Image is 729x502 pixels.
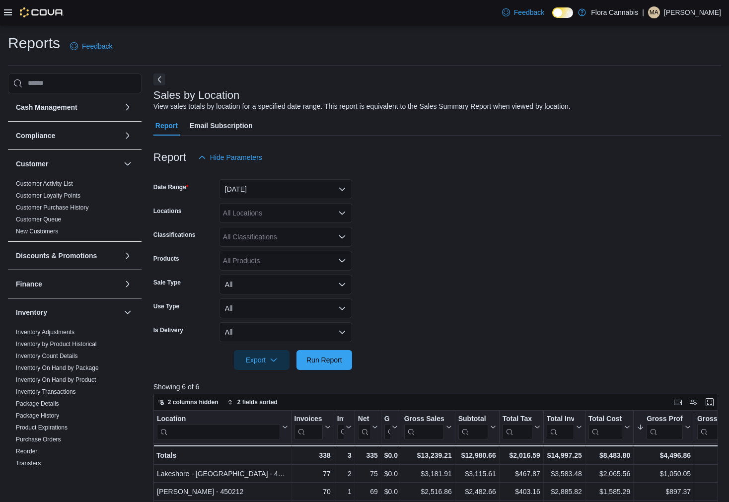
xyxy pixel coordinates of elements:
a: Customer Loyalty Points [16,192,80,199]
span: Inventory by Product Historical [16,340,97,348]
div: 69 [358,486,378,498]
button: Gross Profit [637,414,691,439]
button: Invoices Sold [294,414,330,439]
div: Subtotal [458,414,488,439]
button: Display options [688,396,700,408]
div: $2,885.82 [547,486,582,498]
a: Inventory On Hand by Package [16,364,99,371]
h3: Report [153,151,186,163]
button: Total Invoiced [547,414,582,439]
span: Product Expirations [16,424,68,431]
div: 77 [294,468,330,480]
button: Net Sold [358,414,378,439]
button: All [219,275,352,294]
button: Compliance [122,130,134,142]
h3: Cash Management [16,102,77,112]
a: Feedback [498,2,548,22]
span: New Customers [16,227,58,235]
a: Package History [16,412,59,419]
div: $897.37 [637,486,691,498]
span: Email Subscription [190,116,253,136]
div: Totals [156,449,288,461]
p: | [642,6,644,18]
span: Package Details [16,400,59,408]
span: Feedback [82,41,112,51]
span: 2 fields sorted [237,398,278,406]
label: Date Range [153,183,189,191]
div: Total Invoiced [547,414,574,424]
div: 70 [294,486,330,498]
div: $3,181.91 [404,468,452,480]
div: $14,997.25 [547,449,582,461]
span: Customer Activity List [16,180,73,188]
div: Total Tax [503,414,532,424]
label: Products [153,255,179,263]
label: Classifications [153,231,196,239]
span: Report [155,116,178,136]
p: Showing 6 of 6 [153,382,724,392]
h1: Reports [8,33,60,53]
div: $8,483.80 [588,449,630,461]
span: 2 columns hidden [168,398,219,406]
a: Inventory Count Details [16,353,78,359]
button: All [219,298,352,318]
div: $1,050.05 [637,468,691,480]
button: Compliance [16,131,120,141]
div: Net Sold [358,414,370,439]
div: $3,115.61 [458,468,496,480]
h3: Compliance [16,131,55,141]
button: Inventory [16,307,120,317]
button: Keyboard shortcuts [672,396,684,408]
div: 335 [358,449,378,461]
span: Inventory Count Details [16,352,78,360]
h3: Discounts & Promotions [16,251,97,261]
button: Finance [16,279,120,289]
div: Location [157,414,280,424]
a: Feedback [66,36,116,56]
button: Gift Cards [384,414,398,439]
div: Total Tax [503,414,532,439]
div: $3,583.48 [547,468,582,480]
div: 3 [337,449,352,461]
button: Hide Parameters [194,147,266,167]
button: Discounts & Promotions [122,250,134,262]
h3: Sales by Location [153,89,240,101]
span: Run Report [306,355,342,365]
button: Export [234,350,290,370]
div: $2,482.66 [458,486,496,498]
button: Open list of options [338,233,346,241]
div: Lakeshore - [GEOGRAPHIC_DATA] - 450372 [157,468,288,480]
div: Invoices Ref [337,414,344,424]
a: New Customers [16,228,58,235]
span: Package History [16,412,59,420]
img: Cova [20,7,64,17]
button: [DATE] [219,179,352,199]
button: Enter fullscreen [704,396,716,408]
div: Invoices Sold [294,414,322,439]
div: $4,496.86 [637,449,691,461]
div: [PERSON_NAME] - 450212 [157,486,288,498]
div: $2,516.86 [404,486,452,498]
div: $12,980.66 [458,449,496,461]
a: Product Expirations [16,424,68,431]
div: 1 [337,486,352,498]
a: Inventory On Hand by Product [16,376,96,383]
a: Package Details [16,400,59,407]
button: Customer [122,158,134,170]
a: Customer Activity List [16,180,73,187]
div: $1,585.29 [588,486,630,498]
div: Miguel Ambrosio [648,6,660,18]
div: Total Cost [588,414,622,424]
button: Inventory [122,306,134,318]
div: Customer [8,178,142,241]
div: Gross Sales [404,414,444,424]
span: Purchase Orders [16,435,61,443]
div: $13,239.21 [404,449,452,461]
div: $403.16 [503,486,540,498]
div: Invoices Ref [337,414,344,439]
div: Gross Profit [647,414,683,424]
a: Transfers [16,460,41,467]
div: $2,016.59 [503,449,540,461]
